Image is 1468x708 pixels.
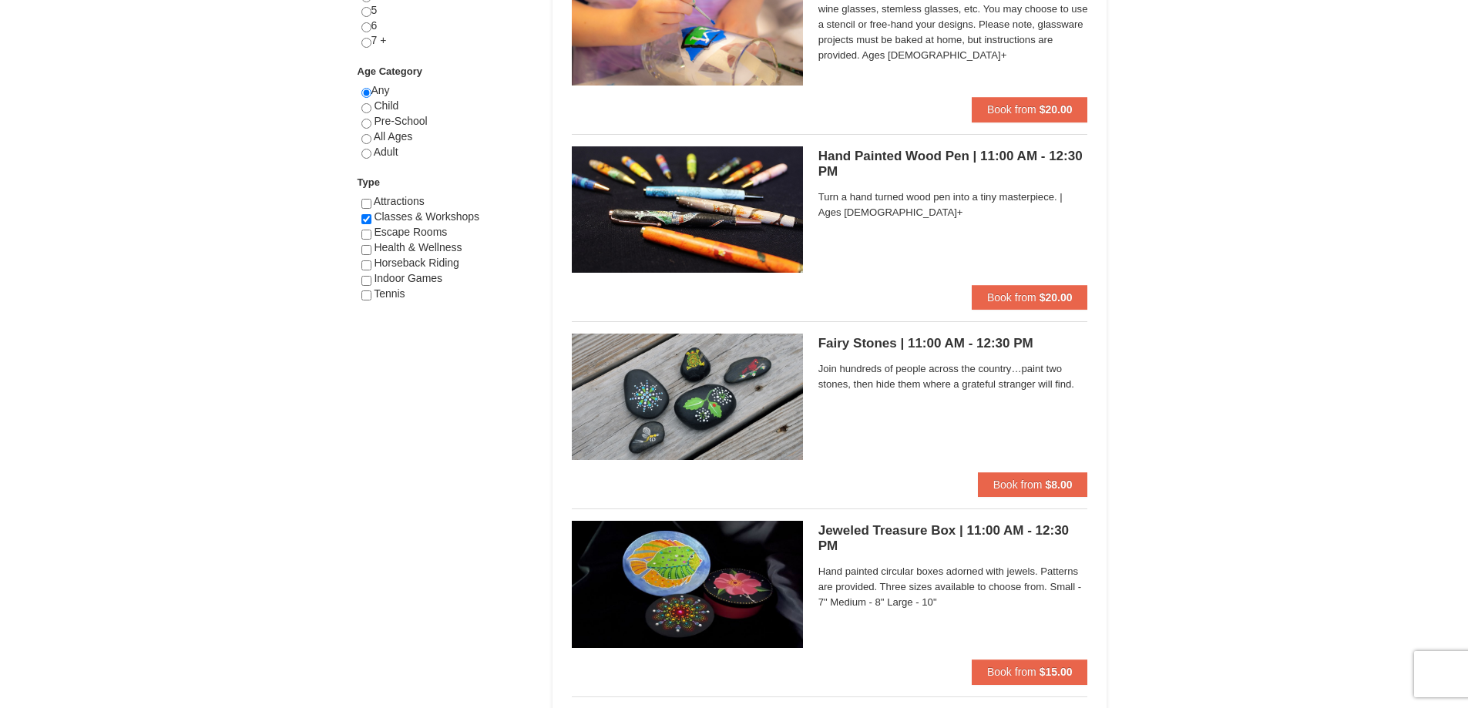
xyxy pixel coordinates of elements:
[993,478,1043,491] span: Book from
[374,146,398,158] span: Adult
[374,272,442,284] span: Indoor Games
[374,226,447,238] span: Escape Rooms
[818,190,1088,220] span: Turn a hand turned wood pen into a tiny masterpiece. | Ages [DEMOGRAPHIC_DATA]+
[374,287,405,300] span: Tennis
[987,103,1036,116] span: Book from
[818,361,1088,392] span: Join hundreds of people across the country…paint two stones, then hide them where a grateful stra...
[358,176,380,188] strong: Type
[972,97,1088,122] button: Book from $20.00
[978,472,1088,497] button: Book from $8.00
[987,666,1036,678] span: Book from
[572,146,803,273] img: 6619869-1177-cc16f8d1.jpg
[358,65,423,77] strong: Age Category
[1045,478,1072,491] strong: $8.00
[374,195,425,207] span: Attractions
[572,521,803,647] img: 6619869-1604-7295e9ee.jpg
[818,564,1088,610] span: Hand painted circular boxes adorned with jewels. Patterns are provided. Three sizes available to ...
[1040,291,1073,304] strong: $20.00
[1040,666,1073,678] strong: $15.00
[818,523,1088,554] h5: Jeweled Treasure Box | 11:00 AM - 12:30 PM
[972,659,1088,684] button: Book from $15.00
[361,83,533,175] div: Any
[1040,103,1073,116] strong: $20.00
[818,336,1088,351] h5: Fairy Stones | 11:00 AM - 12:30 PM
[374,210,479,223] span: Classes & Workshops
[987,291,1036,304] span: Book from
[374,130,413,143] span: All Ages
[374,99,398,112] span: Child
[572,334,803,460] img: 6619869-1249-43e535af.jpg
[818,149,1088,180] h5: Hand Painted Wood Pen | 11:00 AM - 12:30 PM
[374,115,427,127] span: Pre-School
[374,257,459,269] span: Horseback Riding
[374,241,462,253] span: Health & Wellness
[972,285,1088,310] button: Book from $20.00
